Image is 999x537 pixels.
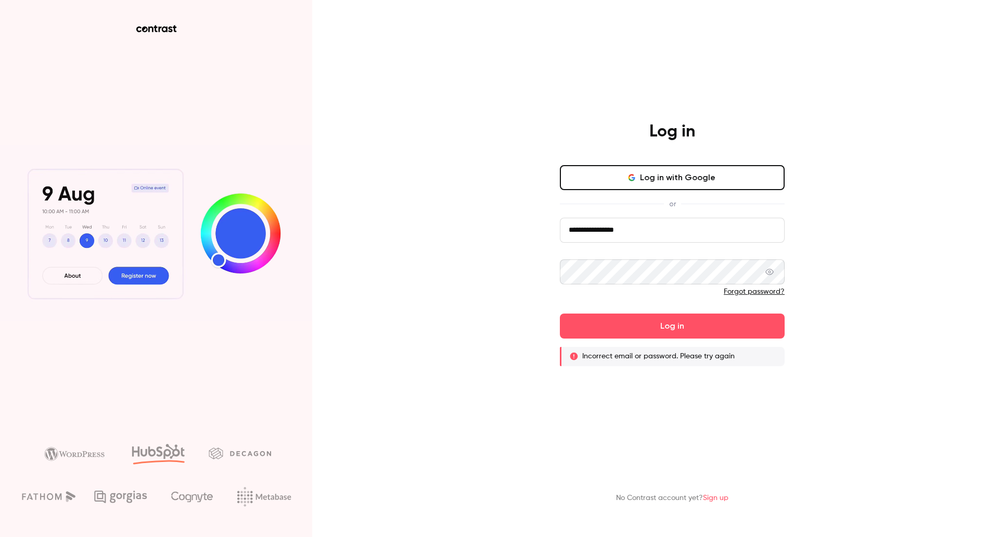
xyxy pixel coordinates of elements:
[664,198,681,209] span: or
[560,314,785,339] button: Log in
[724,288,785,295] a: Forgot password?
[209,447,271,459] img: decagon
[560,165,785,190] button: Log in with Google
[703,494,728,502] a: Sign up
[616,493,728,504] p: No Contrast account yet?
[649,121,695,142] h4: Log in
[582,351,735,361] p: Incorrect email or password. Please try again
